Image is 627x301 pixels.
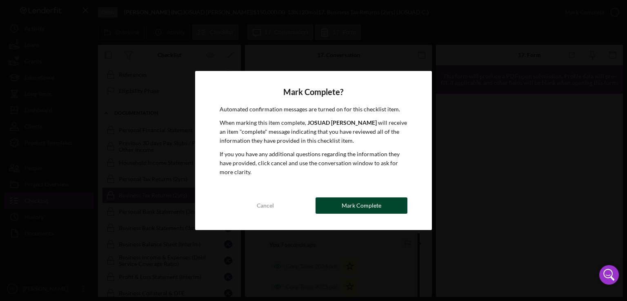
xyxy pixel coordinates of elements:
p: Automated confirmation messages are turned on for this checklist item. [220,105,408,114]
div: Mark Complete [342,197,381,214]
div: Open Intercom Messenger [599,265,619,285]
b: JOSUAD [PERSON_NAME] [307,119,377,126]
p: If you you have any additional questions regarding the information they have provided, click canc... [220,150,408,177]
button: Cancel [220,197,311,214]
button: Mark Complete [316,197,407,214]
div: Cancel [257,197,274,214]
h4: Mark Complete? [220,87,408,97]
p: When marking this item complete, will receive an item "complete" message indicating that you have... [220,118,408,146]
